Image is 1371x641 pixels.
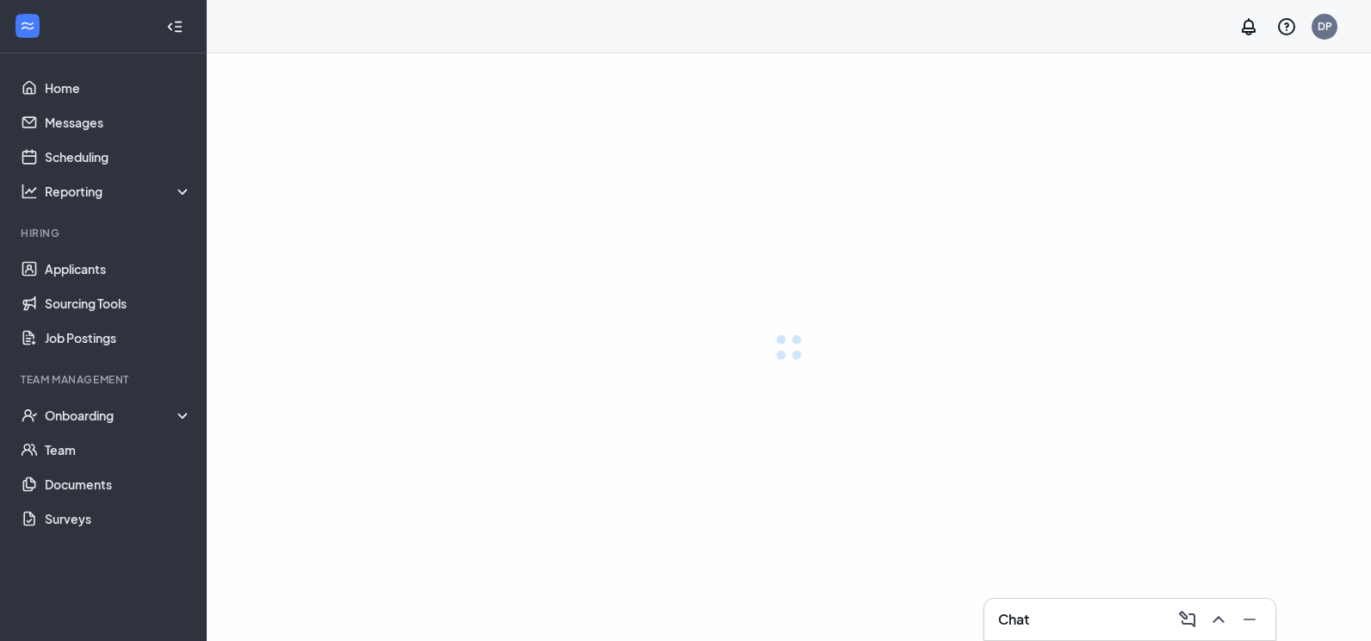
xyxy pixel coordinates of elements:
[166,18,183,35] svg: Collapse
[45,286,192,320] a: Sourcing Tools
[1234,606,1262,633] button: Minimize
[998,610,1029,629] h3: Chat
[21,407,38,424] svg: UserCheck
[21,183,38,200] svg: Analysis
[45,467,192,501] a: Documents
[45,105,192,140] a: Messages
[45,320,192,355] a: Job Postings
[45,71,192,105] a: Home
[1276,16,1297,37] svg: QuestionInfo
[1203,606,1231,633] button: ChevronUp
[21,372,189,387] div: Team Management
[45,501,192,536] a: Surveys
[45,140,192,174] a: Scheduling
[21,226,189,240] div: Hiring
[45,252,192,286] a: Applicants
[45,183,193,200] div: Reporting
[1238,16,1259,37] svg: Notifications
[45,407,193,424] div: Onboarding
[45,433,192,467] a: Team
[1208,609,1229,630] svg: ChevronUp
[1318,19,1332,34] div: DP
[19,17,36,34] svg: WorkstreamLogo
[1172,606,1200,633] button: ComposeMessage
[1239,609,1260,630] svg: Minimize
[1177,609,1198,630] svg: ComposeMessage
